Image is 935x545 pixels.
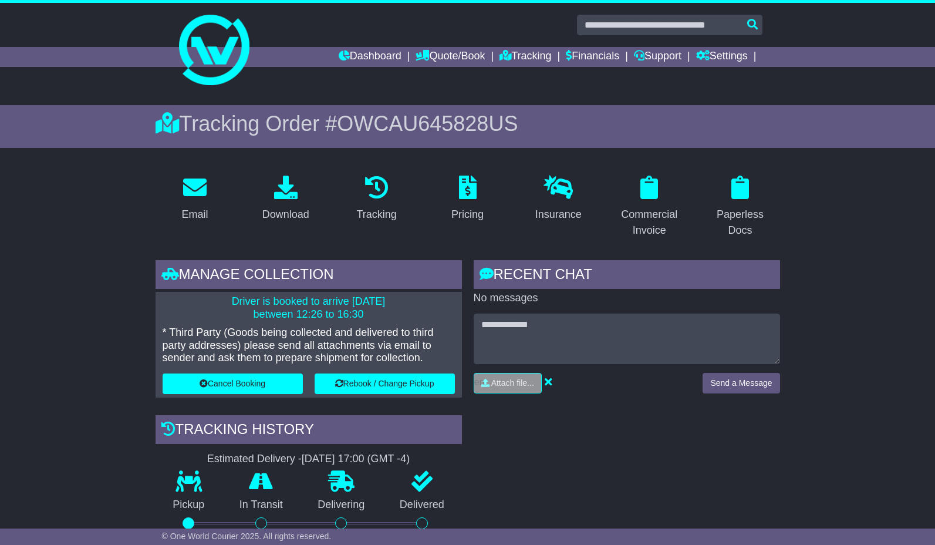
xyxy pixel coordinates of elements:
[156,260,462,292] div: Manage collection
[255,171,317,227] a: Download
[163,327,455,365] p: * Third Party (Goods being collected and delivered to third party addresses) please send all atta...
[156,453,462,466] div: Estimated Delivery -
[610,171,689,243] a: Commercial Invoice
[163,374,303,394] button: Cancel Booking
[339,47,401,67] a: Dashboard
[382,499,462,512] p: Delivered
[337,112,518,136] span: OWCAU645828US
[156,415,462,447] div: Tracking history
[416,47,485,67] a: Quote/Book
[474,292,780,305] p: No messages
[634,47,681,67] a: Support
[703,373,779,393] button: Send a Message
[222,499,301,512] p: In Transit
[708,207,772,238] div: Paperless Docs
[696,47,748,67] a: Settings
[356,207,396,223] div: Tracking
[156,499,222,512] p: Pickup
[162,531,332,541] span: © One World Courier 2025. All rights reserved.
[474,260,780,292] div: RECENT CHAT
[349,171,404,227] a: Tracking
[535,207,582,223] div: Insurance
[315,374,455,394] button: Rebook / Change Pickup
[528,171,589,227] a: Insurance
[451,207,484,223] div: Pricing
[262,207,309,223] div: Download
[156,111,780,136] div: Tracking Order #
[302,453,410,466] div: [DATE] 17:00 (GMT -4)
[617,207,681,238] div: Commercial Invoice
[181,207,208,223] div: Email
[163,295,455,321] p: Driver is booked to arrive [DATE] between 12:26 to 16:30
[566,47,619,67] a: Financials
[301,499,383,512] p: Delivering
[174,171,215,227] a: Email
[444,171,491,227] a: Pricing
[499,47,551,67] a: Tracking
[701,171,780,243] a: Paperless Docs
